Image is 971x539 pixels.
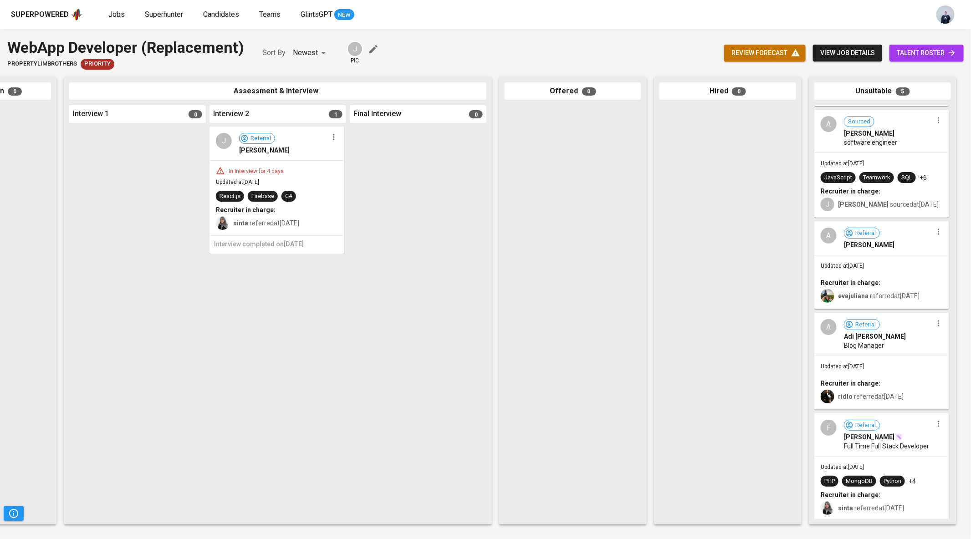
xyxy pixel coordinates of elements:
b: ridlo [838,393,853,400]
div: MongoDB [846,477,873,486]
span: Updated at [DATE] [821,263,864,269]
p: Sort By [262,47,286,58]
span: [PERSON_NAME] [844,432,894,442]
img: eva@glints.com [821,289,834,303]
button: review forecast [724,45,806,61]
div: J [347,41,363,57]
a: Superhunter [145,9,185,20]
span: referred at [DATE] [838,504,904,512]
div: J [216,133,232,149]
img: sinta.windasari@glints.com [216,216,230,230]
p: +6 [920,173,927,182]
div: Superpowered [11,10,69,20]
span: Final Interview [353,109,401,119]
div: A [821,319,837,335]
div: J [821,198,834,211]
span: Jobs [108,10,125,19]
span: [DATE] [284,240,304,248]
button: Pipeline Triggers [4,506,24,521]
div: Assessment & Interview [69,82,486,100]
a: GlintsGPT NEW [301,9,354,20]
span: Updated at [DATE] [821,363,864,370]
span: 0 [189,110,202,118]
span: Referral [852,421,879,430]
span: Updated at [DATE] [821,464,864,470]
b: sinta [233,219,248,227]
div: New Job received from Demand Team [81,59,114,70]
span: sourced at [DATE] [838,201,939,208]
img: app logo [71,8,83,21]
b: Recruiter in charge: [821,279,880,286]
img: ridlo@glints.com [821,390,834,403]
div: pic [347,41,363,65]
span: 0 [469,110,483,118]
button: view job details [813,45,882,61]
span: Interview 1 [73,109,109,119]
span: PropertyLimBrothers [7,60,77,68]
div: FReferral[PERSON_NAME]Full Time Full Stack DeveloperUpdated at[DATE]PHPMongoDBPython+4Recruiter i... [814,413,949,521]
span: [PERSON_NAME] [844,129,894,138]
div: React.js [220,192,240,201]
span: Full Time Full Stack Developer [844,442,929,451]
span: referred at [DATE] [838,393,904,400]
span: [PERSON_NAME] [844,240,894,249]
div: AReferral[PERSON_NAME]Updated at[DATE]Recruiter in charge:evajuliana referredat[DATE] [814,221,949,309]
span: Teams [259,10,281,19]
span: referred at [DATE] [233,219,299,227]
span: review forecast [731,47,798,59]
div: Teamwork [863,173,890,182]
span: 5 [896,87,910,96]
img: annisa@glints.com [936,5,955,24]
div: Python [884,477,901,486]
a: Superpoweredapp logo [11,8,83,21]
div: A [821,116,837,132]
span: referred at [DATE] [838,292,920,300]
div: Offered [505,82,641,100]
div: WebApp Developer (Replacement) [7,36,244,59]
span: Adi [PERSON_NAME] [844,332,906,341]
div: F [821,420,837,436]
span: Referral [247,134,275,143]
p: Newest [293,47,318,58]
span: software engineer [844,138,897,147]
span: Candidates [203,10,239,19]
span: Priority [81,60,114,68]
span: [PERSON_NAME] [239,146,290,155]
span: Superhunter [145,10,183,19]
span: Interview 2 [213,109,249,119]
b: sinta [838,504,853,512]
b: [PERSON_NAME] [838,201,889,208]
div: Unsuitable [814,82,951,100]
span: Updated at [DATE] [216,179,259,185]
div: PHP [824,477,835,486]
h6: Interview completed on [214,239,340,249]
b: Recruiter in charge: [821,491,880,498]
div: Firebase [251,192,274,201]
div: C# [285,192,292,201]
div: JavaScript [824,173,852,182]
div: ASourced[PERSON_NAME]software engineerUpdated at[DATE]JavaScriptTeamworkSQL+6Recruiter in charge:... [814,110,949,218]
span: Referral [852,229,879,238]
div: Hired [659,82,796,100]
span: NEW [334,10,354,20]
p: +4 [909,477,916,486]
span: Referral [852,320,879,329]
span: 0 [732,87,746,96]
span: 0 [582,87,596,96]
div: SQL [901,173,912,182]
a: talent roster [889,45,964,61]
span: 1 [329,110,342,118]
span: Blog Manager [844,341,884,350]
a: Jobs [108,9,127,20]
b: Recruiter in charge: [821,380,880,387]
span: 0 [8,87,22,96]
img: sinta.windasari@glints.com [821,501,834,515]
a: Teams [259,9,282,20]
span: Sourced [844,117,874,126]
div: In Interview for 4 days [225,168,287,175]
b: evajuliana [838,292,869,300]
b: Recruiter in charge: [821,188,880,195]
a: Candidates [203,9,241,20]
div: A [821,228,837,244]
span: talent roster [897,47,956,59]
